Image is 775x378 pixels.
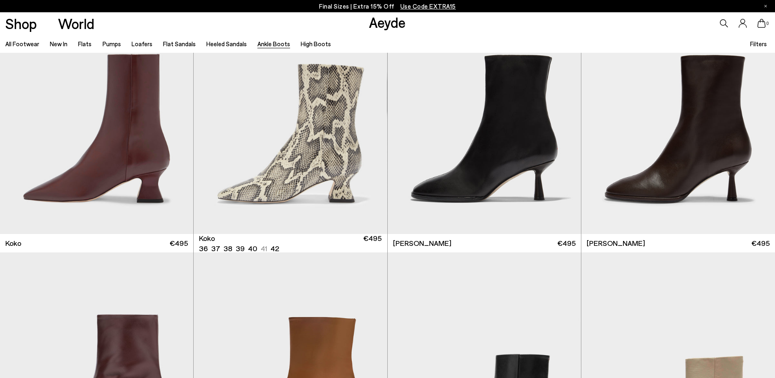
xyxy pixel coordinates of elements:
[5,40,39,47] a: All Footwear
[587,238,645,248] span: [PERSON_NAME]
[236,243,245,254] li: 39
[5,16,37,31] a: Shop
[248,243,257,254] li: 40
[194,234,387,252] a: Koko 36 37 38 39 40 41 42 €495
[270,243,279,254] li: 42
[388,234,581,252] a: [PERSON_NAME] €495
[206,40,247,47] a: Heeled Sandals
[393,238,451,248] span: [PERSON_NAME]
[766,21,770,26] span: 0
[363,233,382,254] span: €495
[581,234,775,252] a: [PERSON_NAME] €495
[58,16,94,31] a: World
[199,243,277,254] ul: variant
[301,40,331,47] a: High Boots
[369,13,406,31] a: Aeyde
[170,238,188,248] span: €495
[223,243,232,254] li: 38
[78,40,92,47] a: Flats
[757,19,766,28] a: 0
[199,233,215,243] span: Koko
[132,40,152,47] a: Loafers
[163,40,196,47] a: Flat Sandals
[319,1,456,11] p: Final Sizes | Extra 15% Off
[50,40,67,47] a: New In
[750,40,767,47] span: Filters
[257,40,290,47] a: Ankle Boots
[211,243,220,254] li: 37
[751,238,770,248] span: €495
[557,238,576,248] span: €495
[103,40,121,47] a: Pumps
[199,243,208,254] li: 36
[400,2,456,10] span: Navigate to /collections/ss25-final-sizes
[5,238,21,248] span: Koko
